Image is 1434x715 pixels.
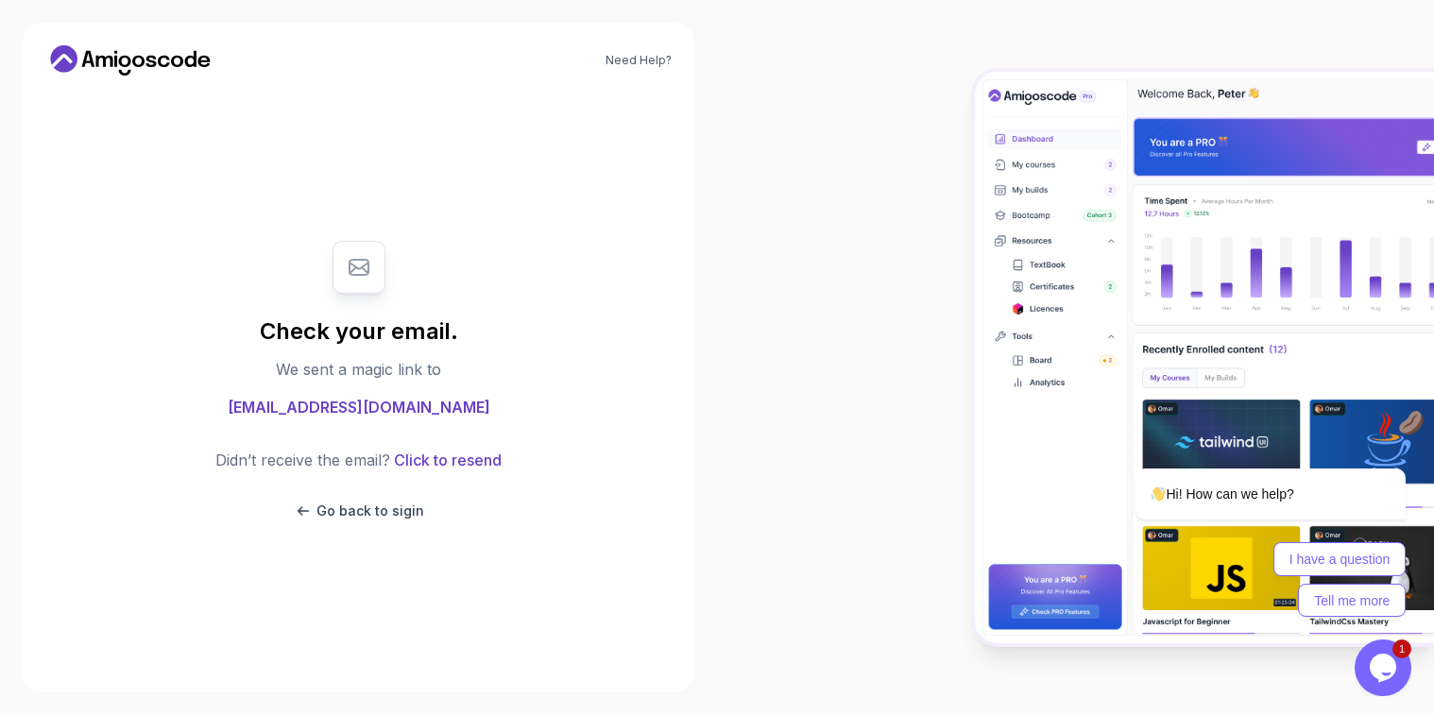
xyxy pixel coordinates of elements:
[276,358,441,381] p: We sent a magic link to
[975,72,1434,644] img: Amigoscode Dashboard
[45,45,215,76] a: Home link
[390,449,502,471] button: Click to resend
[260,316,458,347] h1: Check your email.
[1075,298,1415,630] iframe: chat widget
[606,53,672,68] a: Need Help?
[316,502,424,520] p: Go back to sigin
[215,449,390,471] p: Didn’t receive the email?
[228,396,490,418] span: [EMAIL_ADDRESS][DOMAIN_NAME]
[294,502,424,520] button: Go back to sigin
[1355,639,1415,696] iframe: chat widget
